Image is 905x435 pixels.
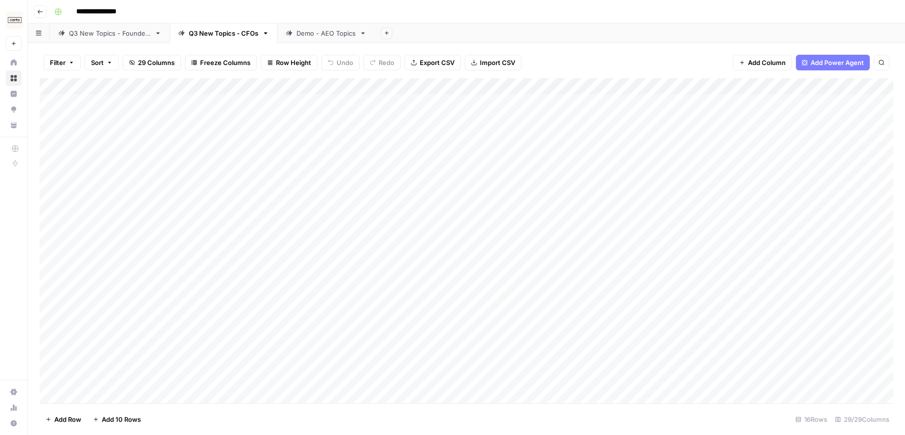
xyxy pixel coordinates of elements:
[189,28,258,38] div: Q3 New Topics - CFOs
[276,58,311,67] span: Row Height
[261,55,317,70] button: Row Height
[6,400,22,415] a: Usage
[480,58,515,67] span: Import CSV
[337,58,353,67] span: Undo
[465,55,521,70] button: Import CSV
[792,412,831,427] div: 16 Rows
[379,58,394,67] span: Redo
[6,415,22,431] button: Help + Support
[6,8,22,32] button: Workspace: Carta
[748,58,786,67] span: Add Column
[185,55,257,70] button: Freeze Columns
[6,384,22,400] a: Settings
[277,23,375,43] a: Demo - AEO Topics
[405,55,461,70] button: Export CSV
[6,102,22,117] a: Opportunities
[796,55,870,70] button: Add Power Agent
[44,55,81,70] button: Filter
[321,55,360,70] button: Undo
[6,70,22,86] a: Browse
[50,23,170,43] a: Q3 New Topics - Founders
[102,414,141,424] span: Add 10 Rows
[363,55,401,70] button: Redo
[170,23,277,43] a: Q3 New Topics - CFOs
[54,414,81,424] span: Add Row
[6,11,23,29] img: Carta Logo
[733,55,792,70] button: Add Column
[831,412,893,427] div: 29/29 Columns
[420,58,454,67] span: Export CSV
[200,58,250,67] span: Freeze Columns
[296,28,356,38] div: Demo - AEO Topics
[91,58,104,67] span: Sort
[87,412,147,427] button: Add 10 Rows
[6,86,22,102] a: Insights
[6,117,22,133] a: Your Data
[811,58,864,67] span: Add Power Agent
[138,58,175,67] span: 29 Columns
[50,58,66,67] span: Filter
[6,55,22,70] a: Home
[123,55,181,70] button: 29 Columns
[85,55,119,70] button: Sort
[40,412,87,427] button: Add Row
[69,28,151,38] div: Q3 New Topics - Founders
